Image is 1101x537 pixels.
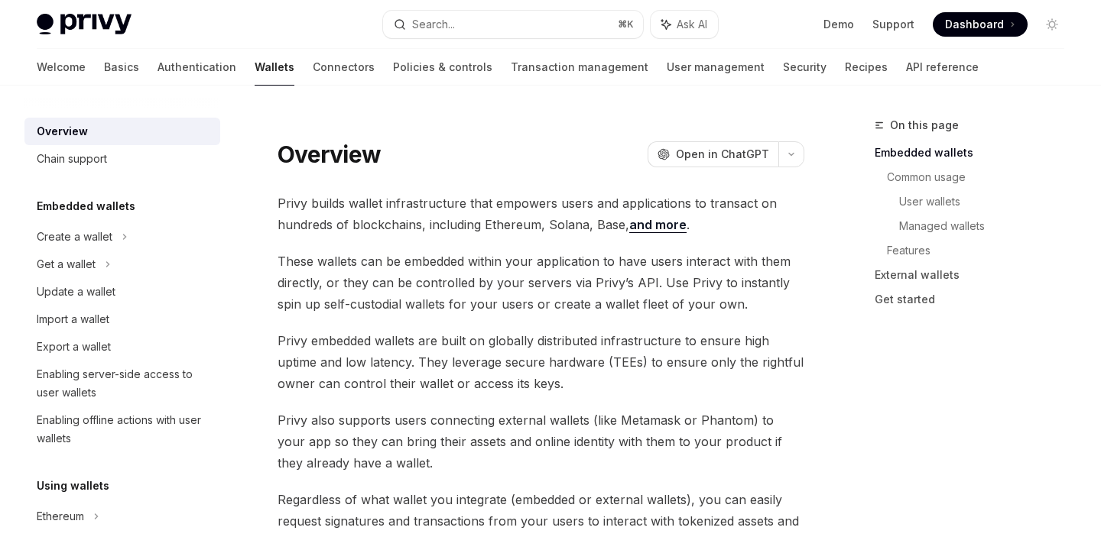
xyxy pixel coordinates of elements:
a: Update a wallet [24,278,220,306]
div: Enabling offline actions with user wallets [37,411,211,448]
a: Dashboard [933,12,1028,37]
h1: Overview [278,141,381,168]
img: light logo [37,14,132,35]
h5: Using wallets [37,477,109,495]
a: Support [872,17,914,32]
h5: Embedded wallets [37,197,135,215]
a: Demo [823,17,854,32]
div: Overview [37,122,88,141]
a: User wallets [899,189,1077,214]
div: Update a wallet [37,283,115,301]
a: Policies & controls [393,49,492,86]
span: Ask AI [677,17,707,32]
div: Ethereum [37,507,84,526]
div: Search... [412,15,455,34]
a: Wallets [255,49,294,86]
button: Toggle dark mode [1040,12,1064,37]
a: Chain support [24,145,220,173]
div: Import a wallet [37,310,109,328]
a: Import a wallet [24,306,220,333]
button: Open in ChatGPT [648,141,778,167]
a: Enabling offline actions with user wallets [24,406,220,452]
span: Privy embedded wallets are built on globally distributed infrastructure to ensure high uptime and... [278,330,804,394]
a: Overview [24,118,220,145]
div: Chain support [37,150,107,168]
span: Dashboard [945,17,1004,32]
a: Connectors [313,49,375,86]
a: Export a wallet [24,333,220,361]
div: Export a wallet [37,338,111,356]
button: Search...⌘K [383,11,642,38]
a: Recipes [845,49,888,86]
a: Authentication [158,49,236,86]
a: and more [629,217,687,233]
a: Welcome [37,49,86,86]
div: Get a wallet [37,255,96,273]
a: Security [783,49,827,86]
a: API reference [906,49,979,86]
span: Privy also supports users connecting external wallets (like Metamask or Phantom) to your app so t... [278,409,804,474]
div: Create a wallet [37,228,112,246]
a: External wallets [875,263,1077,287]
button: Ask AI [651,11,718,38]
a: Features [887,238,1077,263]
a: User management [667,49,765,86]
span: ⌘ K [618,18,634,31]
span: Open in ChatGPT [676,147,769,162]
span: On this page [890,116,959,134]
a: Embedded wallets [875,141,1077,165]
span: These wallets can be embedded within your application to have users interact with them directly, ... [278,251,804,315]
a: Transaction management [511,49,648,86]
a: Basics [104,49,139,86]
a: Get started [875,287,1077,312]
a: Managed wallets [899,214,1077,238]
a: Enabling server-side access to user wallets [24,361,220,406]
span: Privy builds wallet infrastructure that empowers users and applications to transact on hundreds o... [278,192,804,235]
div: Enabling server-side access to user wallets [37,365,211,402]
a: Common usage [887,165,1077,189]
